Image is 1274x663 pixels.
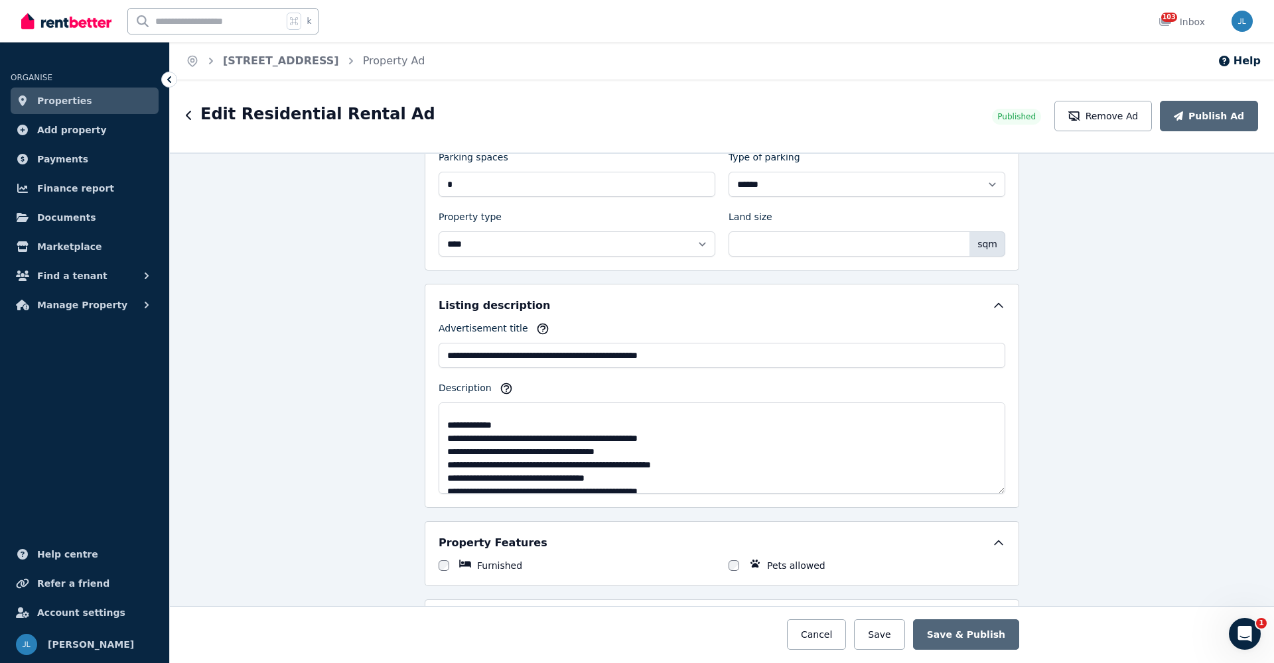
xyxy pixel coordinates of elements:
a: Documents [11,204,159,231]
button: Save [854,619,904,650]
div: Inbox [1159,15,1205,29]
label: Advertisement title [439,322,528,340]
span: Payments [37,151,88,167]
label: Description [439,381,492,400]
a: Payments [11,146,159,172]
h5: Listing description [439,298,550,314]
a: Properties [11,88,159,114]
label: Property type [439,210,502,229]
span: 1 [1256,618,1267,629]
a: Marketplace [11,233,159,260]
span: Manage Property [37,297,127,313]
iframe: Intercom live chat [1229,618,1261,650]
button: Find a tenant [11,263,159,289]
a: Finance report [11,175,159,202]
label: Land size [729,210,772,229]
span: Add property [37,122,107,138]
button: Cancel [787,619,846,650]
span: Marketplace [37,239,102,255]
h1: Edit Residential Rental Ad [200,103,435,125]
a: Refer a friend [11,570,159,597]
button: Remove Ad [1054,101,1152,131]
img: Joanne Lau [1232,11,1253,32]
button: Manage Property [11,292,159,318]
a: Property Ad [363,54,425,67]
button: Save & Publish [913,619,1019,650]
img: Joanne Lau [16,634,37,655]
h5: Property Features [439,535,547,551]
span: Find a tenant [37,268,107,284]
a: Help centre [11,541,159,568]
button: Publish Ad [1160,101,1258,131]
span: 103 [1161,13,1177,22]
span: Refer a friend [37,575,109,591]
a: [STREET_ADDRESS] [223,54,339,67]
label: Parking spaces [439,151,508,169]
a: Account settings [11,599,159,626]
nav: Breadcrumb [170,42,441,80]
label: Furnished [477,559,522,572]
span: Documents [37,210,96,225]
span: Properties [37,93,92,109]
span: Finance report [37,180,114,196]
span: k [307,16,311,27]
span: ORGANISE [11,73,52,82]
label: Type of parking [729,151,800,169]
img: RentBetter [21,11,111,31]
span: [PERSON_NAME] [48,636,134,652]
label: Pets allowed [767,559,825,572]
span: Account settings [37,605,125,621]
span: Published [997,111,1036,122]
button: Help [1218,53,1261,69]
span: Help centre [37,546,98,562]
a: Add property [11,117,159,143]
